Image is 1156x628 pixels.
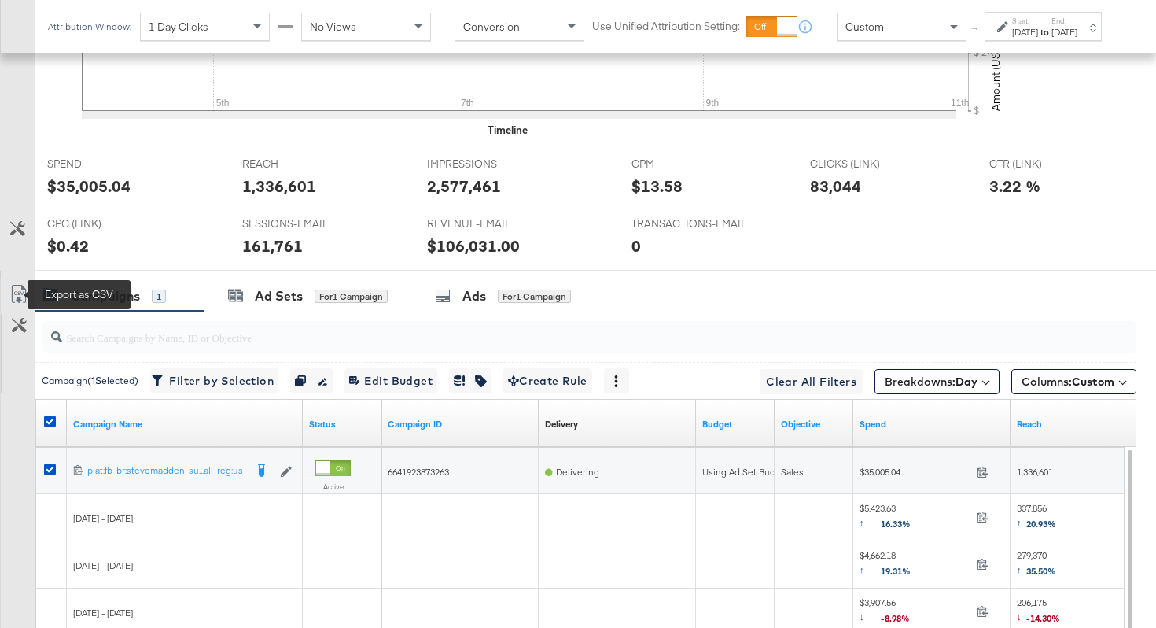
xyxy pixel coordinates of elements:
[1017,611,1026,622] span: ↓
[1012,16,1038,26] label: Start:
[545,418,578,430] a: Reflects the ability of your Ad Campaign to achieve delivery based on ad states, schedule and bud...
[73,512,133,524] span: [DATE] - [DATE]
[702,466,790,478] div: Using Ad Set Budget
[1017,549,1056,582] span: 279,370
[349,371,433,391] span: Edit Budget
[62,316,1039,346] input: Search Campaigns by Name, ID or Objective
[1026,612,1060,624] span: -14.30%
[1051,16,1077,26] label: End:
[242,216,360,231] span: SESSIONS-EMAIL
[1038,26,1051,38] strong: to
[47,21,132,32] div: Attribution Window:
[885,374,977,390] span: Breakdowns:
[427,216,545,231] span: REVENUE-EMAIL
[631,175,683,198] div: $13.58
[149,20,208,34] span: 1 Day Clicks
[1022,374,1114,390] span: Columns:
[427,157,545,172] span: IMPRESSIONS
[242,235,303,257] div: 161,761
[503,368,592,393] button: Create Rule
[73,418,296,430] a: Your campaign name.
[860,611,881,622] span: ↓
[1026,518,1056,530] span: 20.93%
[860,549,970,582] span: $4,662.18
[631,235,641,257] div: 0
[1011,369,1136,394] button: Columns:Custom
[592,19,740,34] label: Use Unified Attribution Setting:
[760,369,863,394] button: Clear All Filters
[631,157,749,172] span: CPM
[508,371,587,391] span: Create Rule
[545,418,578,430] div: Delivery
[860,563,881,575] span: ↑
[860,502,970,534] span: $5,423.63
[73,560,133,571] span: [DATE] - [DATE]
[47,175,131,198] div: $35,005.04
[242,175,316,198] div: 1,336,601
[781,466,804,478] span: Sales
[310,20,356,34] span: No Views
[155,371,274,391] span: Filter by Selection
[242,157,360,172] span: REACH
[1017,502,1056,534] span: 337,856
[989,175,1040,198] div: 3.22 %
[315,290,388,304] div: for 1 Campaign
[845,20,884,34] span: Custom
[309,418,375,430] a: Shows the current state of your Ad Campaign.
[1012,26,1038,39] div: [DATE]
[988,42,1003,111] text: Amount (USD)
[488,123,528,138] div: Timeline
[881,565,922,577] span: 19.31%
[42,374,138,388] div: Campaign ( 1 Selected)
[1017,563,1026,575] span: ↑
[766,372,856,392] span: Clear All Filters
[1072,375,1114,389] span: Custom
[87,464,245,480] a: plat:fb_br:stevemadden_su...all_reg:us
[810,175,861,198] div: 83,044
[87,464,245,477] div: plat:fb_br:stevemadden_su...all_reg:us
[781,418,847,430] a: Your campaign's objective.
[388,466,449,478] span: 6641923873263
[344,368,437,393] button: Edit Budget
[860,516,881,528] span: ↑
[427,235,520,257] div: $106,031.00
[73,607,133,619] span: [DATE] - [DATE]
[955,375,977,389] b: Day
[860,418,1004,430] a: The total amount spent to date.
[462,287,486,305] div: Ads
[315,482,351,492] label: Active
[1051,26,1077,39] div: [DATE]
[874,369,1000,394] button: Breakdowns:Day
[427,175,501,198] div: 2,577,461
[881,518,922,530] span: 16.33%
[150,368,278,393] button: Filter by Selection
[255,287,303,305] div: Ad Sets
[1017,516,1026,528] span: ↑
[463,20,520,34] span: Conversion
[702,418,768,430] a: The maximum amount you're willing to spend on your ads, on average each day or over the lifetime ...
[1026,565,1056,577] span: 35.50%
[810,157,928,172] span: CLICKS (LINK)
[47,216,165,231] span: CPC (LINK)
[860,466,970,478] span: $35,005.04
[498,290,571,304] div: for 1 Campaign
[47,235,89,257] div: $0.42
[631,216,749,231] span: TRANSACTIONS-EMAIL
[152,290,166,304] div: 1
[556,466,599,478] span: Delivering
[47,157,165,172] span: SPEND
[881,612,922,624] span: -8.98%
[388,418,532,430] a: Your campaign ID.
[1017,466,1053,478] span: 1,336,601
[71,287,140,305] div: Campaigns
[989,157,1107,172] span: CTR (LINK)
[968,27,983,32] span: ↑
